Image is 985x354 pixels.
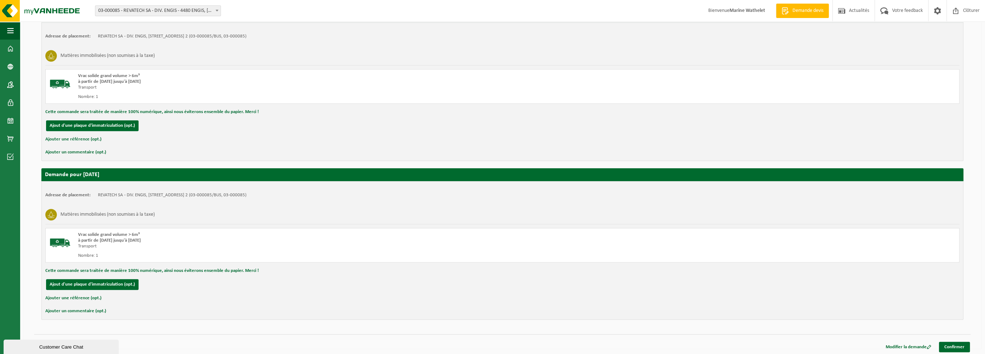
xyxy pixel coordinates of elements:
[46,120,139,131] button: Ajout d'une plaque d'immatriculation (opt.)
[78,73,140,78] span: Vrac solide grand volume > 6m³
[45,306,106,316] button: Ajouter un commentaire (opt.)
[776,4,829,18] a: Demande devis
[880,342,937,352] a: Modifier la demande
[78,253,531,259] div: Nombre: 1
[791,7,825,14] span: Demande devis
[98,192,247,198] td: REVATECH SA - DIV. ENGIS, [STREET_ADDRESS] 2 (03-000085/BUS, 03-000085)
[49,73,71,95] img: BL-SO-LV.png
[95,5,221,16] span: 03-000085 - REVATECH SA - DIV. ENGIS - 4480 ENGIS, RUE DU PARC INDUSTRIEL 2
[78,94,531,100] div: Nombre: 1
[49,232,71,254] img: BL-SO-LV.png
[78,243,531,249] div: Transport
[4,338,120,354] iframe: chat widget
[45,193,91,197] strong: Adresse de placement:
[60,209,155,220] h3: Matières immobilisées (non soumises à la taxe)
[729,8,765,13] strong: Marine Wathelet
[95,6,221,16] span: 03-000085 - REVATECH SA - DIV. ENGIS - 4480 ENGIS, RUE DU PARC INDUSTRIEL 2
[98,33,247,39] td: REVATECH SA - DIV. ENGIS, [STREET_ADDRESS] 2 (03-000085/BUS, 03-000085)
[45,172,99,178] strong: Demande pour [DATE]
[45,135,101,144] button: Ajouter une référence (opt.)
[939,342,970,352] a: Confirmer
[78,238,141,243] strong: à partir de [DATE] jusqu'à [DATE]
[78,79,141,84] strong: à partir de [DATE] jusqu'à [DATE]
[78,232,140,237] span: Vrac solide grand volume > 6m³
[45,266,259,275] button: Cette commande sera traitée de manière 100% numérique, ainsi nous éviterons ensemble du papier. M...
[45,293,101,303] button: Ajouter une référence (opt.)
[45,34,91,39] strong: Adresse de placement:
[46,279,139,290] button: Ajout d'une plaque d'immatriculation (opt.)
[45,107,259,117] button: Cette commande sera traitée de manière 100% numérique, ainsi nous éviterons ensemble du papier. M...
[45,148,106,157] button: Ajouter un commentaire (opt.)
[60,50,155,62] h3: Matières immobilisées (non soumises à la taxe)
[78,85,531,90] div: Transport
